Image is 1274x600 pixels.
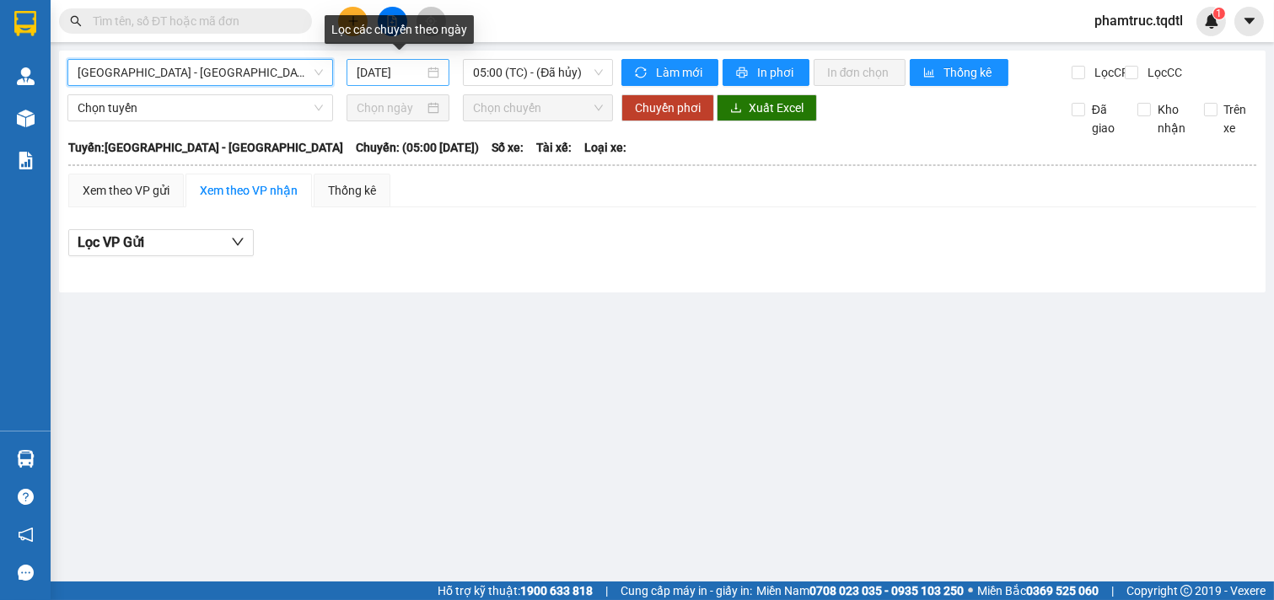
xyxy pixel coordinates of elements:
span: sync [635,67,649,80]
button: bar-chartThống kê [910,59,1008,86]
img: icon-new-feature [1204,13,1219,29]
div: Thống kê [328,181,376,200]
button: syncLàm mới [621,59,718,86]
span: Đã giao [1085,100,1125,137]
strong: 1900 633 818 [520,584,593,597]
span: Sài Gòn - Đà Lạt [78,60,323,85]
span: vp q12 [32,70,80,88]
span: Miền Nam [756,581,964,600]
img: warehouse-icon [17,110,35,127]
span: Trên xe [1218,100,1257,137]
input: Chọn ngày [357,99,424,117]
button: In đơn chọn [814,59,906,86]
span: 0 [62,116,72,135]
button: Chuyển phơi [621,94,714,121]
span: 0 [122,95,132,114]
span: bar-chart [923,67,938,80]
span: Tài xế: [536,138,572,157]
span: message [18,565,34,581]
div: Xem theo VP nhận [200,181,298,200]
sup: 1 [1213,8,1225,19]
div: Xem theo VP gửi [83,181,169,200]
span: 100.000 [34,95,94,114]
span: Cung cấp máy in - giấy in: [621,581,752,600]
img: warehouse-icon [17,67,35,85]
span: Lọc CR [1088,63,1132,82]
span: In phơi [757,63,796,82]
span: Lấy: [7,72,80,88]
span: printer [736,67,750,80]
img: logo-vxr [14,11,36,36]
button: Lọc VP Gửi [68,229,254,256]
span: Số xe: [492,138,524,157]
span: Miền Bắc [977,581,1099,600]
strong: 0708 023 035 - 0935 103 250 [809,584,964,597]
p: Gửi: [7,9,124,46]
button: aim [417,7,446,36]
span: Lọc VP Gửi [78,232,144,253]
span: Giao: [126,72,158,88]
span: VP An Sương [7,9,78,46]
span: caret-down [1242,13,1257,29]
strong: 0369 525 060 [1026,584,1099,597]
span: Thống kê [944,63,995,82]
button: file-add [378,7,407,36]
span: question-circle [18,489,34,505]
span: down [231,235,245,249]
span: Chọn tuyến [78,95,323,121]
button: downloadXuất Excel [717,94,817,121]
span: Chuyến: (05:00 [DATE]) [356,138,479,157]
div: Lọc các chuyến theo ngày [325,15,474,44]
span: CR: [5,95,30,114]
span: Hỗ trợ kỹ thuật: [438,581,593,600]
span: copyright [1180,585,1192,597]
span: 1 [1216,8,1222,19]
span: 05:00 (TC) - (Đã hủy) [473,60,602,85]
span: notification [18,527,34,543]
span: Loại xe: [584,138,626,157]
span: VP 330 [PERSON_NAME] [126,11,246,48]
input: Tìm tên, số ĐT hoặc mã đơn [93,12,292,30]
b: Tuyến: [GEOGRAPHIC_DATA] - [GEOGRAPHIC_DATA] [68,141,343,154]
span: Chọn chuyến [473,95,602,121]
span: 0941417129 [7,49,99,67]
span: 0944551788 [126,51,219,69]
button: caret-down [1234,7,1264,36]
button: printerIn phơi [723,59,809,86]
span: search [70,15,82,27]
button: plus [338,7,368,36]
span: | [1111,581,1114,600]
span: Thu hộ: [5,116,58,135]
span: ⚪️ [968,587,973,594]
span: Lọc CC [1141,63,1185,82]
img: warehouse-icon [17,450,35,468]
span: CC: [94,95,118,114]
input: 14/09/2025 [357,63,424,82]
span: Kho nhận [1151,100,1192,137]
p: Nhận: [126,11,246,48]
span: | [605,581,608,600]
span: Làm mới [656,63,705,82]
span: phamtruc.tqdtl [1081,10,1196,31]
img: solution-icon [17,152,35,169]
